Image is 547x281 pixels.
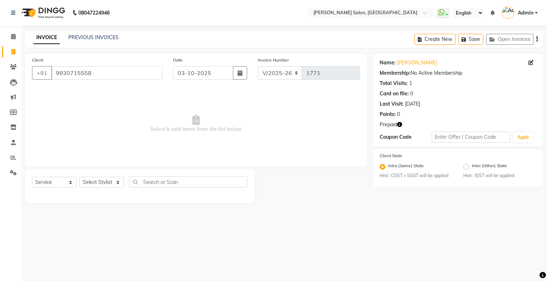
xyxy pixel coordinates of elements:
[486,34,533,45] button: Open Invoices
[380,90,409,97] div: Card on file:
[463,173,536,179] small: Hint : IGST will be applied
[18,3,67,23] img: logo
[380,153,402,159] label: Client State
[380,80,408,87] div: Total Visits:
[380,69,411,77] div: Membership:
[458,34,483,45] button: Save
[415,34,455,45] button: Create New
[380,111,396,118] div: Points:
[258,57,289,63] label: Invoice Number
[502,6,514,19] img: Admin
[380,173,453,179] small: Hint : CGST + SGST will be applied
[518,9,533,17] span: Admin
[173,57,183,63] label: Date
[432,132,510,143] input: Enter Offer / Coupon Code
[380,59,396,67] div: Name:
[32,57,43,63] label: Client
[380,100,403,108] div: Last Visit:
[32,66,52,80] button: +91
[68,34,119,41] a: PREVIOUS INVOICES
[380,69,536,77] div: No Active Membership
[405,100,420,108] div: [DATE]
[32,88,360,159] span: Select & add items from the list below
[388,163,424,171] label: Intra (Same) State
[410,90,413,97] div: 0
[78,3,110,23] b: 08047224946
[380,121,397,128] span: Prepaid
[513,132,533,143] button: Apply
[380,133,432,141] div: Coupon Code
[129,176,248,187] input: Search or Scan
[472,163,507,171] label: Inter (Other) State
[397,59,437,67] a: [PERSON_NAME]
[409,80,412,87] div: 1
[397,111,400,118] div: 0
[51,66,162,80] input: Search by Name/Mobile/Email/Code
[33,31,60,44] a: INVOICE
